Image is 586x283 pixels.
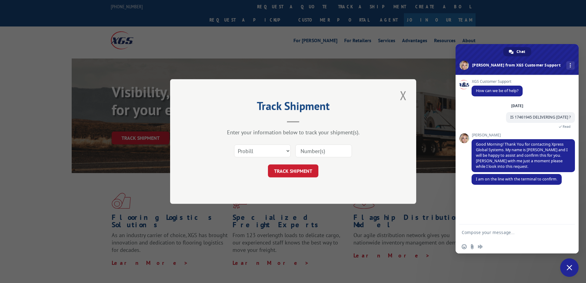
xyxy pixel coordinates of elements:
span: Insert an emoji [462,244,467,249]
span: IS 17461945 DELIVERING [DATE] ? [510,115,571,120]
a: Close chat [560,258,579,277]
button: Close modal [398,87,409,104]
span: I am on the line with the terminal to confirm. [476,176,557,182]
span: How can we be of help? [476,88,518,93]
span: Good Morning! Thank You for contacting Xpress Global Systems. My name is [PERSON_NAME] and I will... [476,142,568,169]
span: [PERSON_NAME] [472,133,575,137]
div: [DATE] [511,104,523,108]
span: XGS Customer Support [472,79,523,84]
a: Chat [503,47,531,56]
button: TRACK SHIPMENT [268,164,318,177]
input: Number(s) [295,144,352,157]
span: Send a file [470,244,475,249]
div: Enter your information below to track your shipment(s). [201,129,385,136]
span: Audio message [478,244,483,249]
h2: Track Shipment [201,102,385,113]
span: Read [563,124,571,129]
span: Chat [516,47,525,56]
textarea: Compose your message... [462,224,560,240]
